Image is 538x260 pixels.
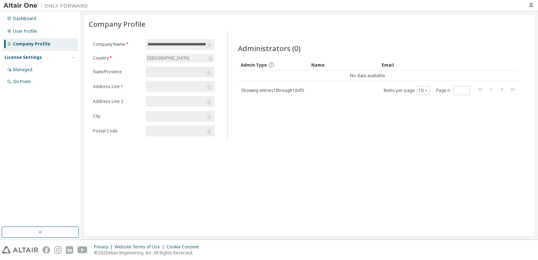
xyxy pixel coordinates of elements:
img: altair_logo.svg [2,246,38,254]
div: Cookie Consent [167,244,203,250]
div: [GEOGRAPHIC_DATA] [146,54,214,62]
img: Altair One [4,2,92,9]
div: Dashboard [13,16,36,21]
img: linkedin.svg [66,246,73,254]
span: Company Profile [89,19,145,29]
img: youtube.svg [77,246,88,254]
label: Company Name [93,42,142,47]
label: State/Province [93,69,142,75]
label: Address Line 2 [93,99,142,104]
div: License Settings [5,55,42,60]
label: Country [93,55,142,61]
div: Managed [13,67,32,73]
div: [GEOGRAPHIC_DATA] [146,54,190,62]
img: facebook.svg [43,246,50,254]
td: No data available [238,70,497,81]
div: User Profile [13,29,37,34]
label: City [93,113,142,119]
div: Website Terms of Use [115,244,167,250]
div: Email [382,59,446,70]
span: Page n. [436,86,470,95]
div: Privacy [94,244,115,250]
span: Showing entries 1 through 10 of 0 [241,87,304,93]
div: Name [311,59,376,70]
img: instagram.svg [54,246,62,254]
span: Admin Type [241,62,267,68]
div: Company Profile [13,41,50,47]
label: Postal Code [93,128,142,134]
div: On Prem [13,79,31,85]
p: © 2025 Altair Engineering, Inc. All Rights Reserved. [94,250,203,256]
button: 10 [419,88,428,93]
span: Administrators (0) [238,43,301,53]
label: Address Line 1 [93,84,142,89]
span: Items per page [383,86,430,95]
